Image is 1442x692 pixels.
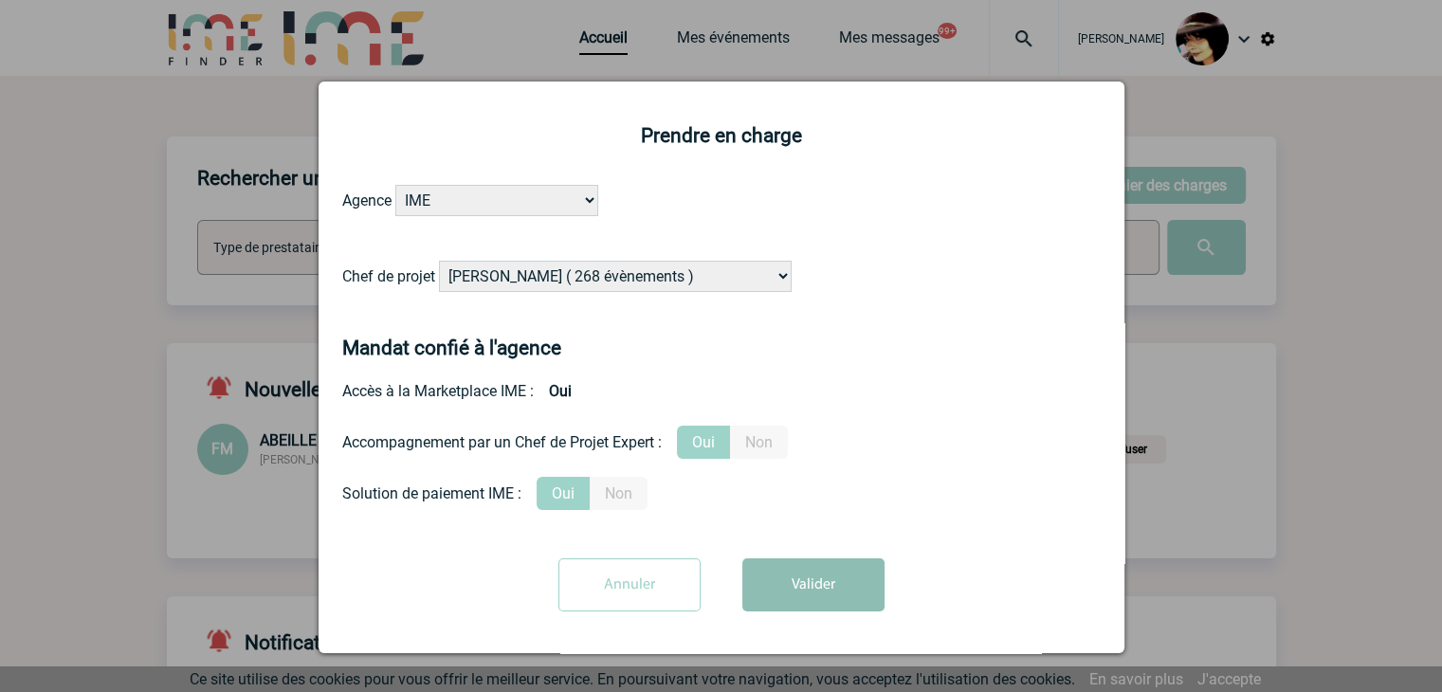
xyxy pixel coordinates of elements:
div: Solution de paiement IME : [342,484,521,502]
label: Non [730,426,788,459]
button: Valider [742,558,885,611]
div: Prestation payante [342,426,1101,459]
b: Oui [534,374,587,408]
div: Accompagnement par un Chef de Projet Expert : [342,433,662,451]
div: Conformité aux process achat client, Prise en charge de la facturation, Mutualisation de plusieur... [342,477,1101,510]
input: Annuler [558,558,701,611]
h4: Mandat confié à l'agence [342,337,561,359]
label: Oui [677,426,730,459]
label: Non [590,477,648,510]
h2: Prendre en charge [342,124,1101,147]
label: Oui [537,477,590,510]
div: Accès à la Marketplace IME : [342,374,1101,408]
label: Agence [342,191,392,209]
label: Chef de projet [342,267,435,285]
